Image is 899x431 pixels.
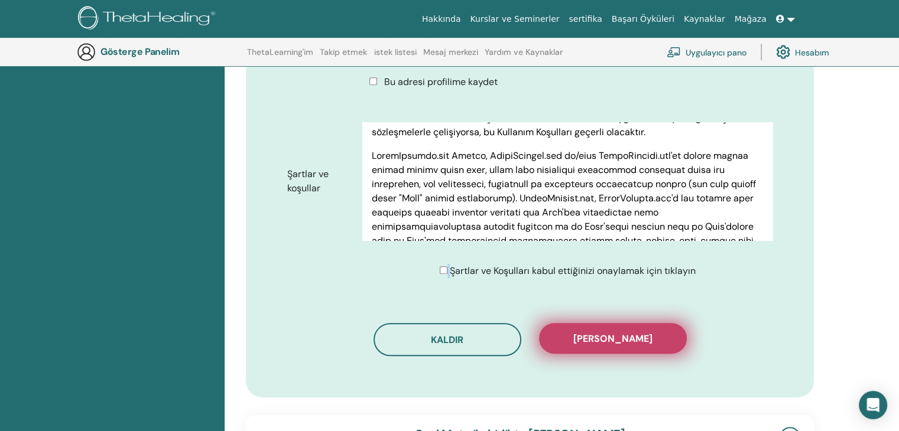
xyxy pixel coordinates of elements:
img: logo.png [78,6,219,32]
font: sertifika [569,14,602,24]
button: kaldır [374,323,521,356]
a: Başarı Öyküleri [607,8,679,30]
font: Uygulayıcı pano [686,47,747,58]
a: Mağaza [729,8,771,30]
a: Hakkında [417,8,466,30]
a: Hesabım [776,39,829,65]
font: LoremIpsumdo.sit Ametco, AdipiScingel.sed do/eius TempoRincidi.utl'et dolore magnaa enimad minimv... [372,149,761,388]
font: Takip etmek [320,47,367,57]
font: Hakkında [422,14,461,24]
a: istek listesi [374,47,417,66]
font: Kurslar ve Seminerler [470,14,559,24]
font: Bu adresi profilime kaydet [384,76,498,88]
button: [PERSON_NAME] [539,323,687,354]
a: Mesaj merkezi [423,47,478,66]
font: Kaynaklar [684,14,725,24]
font: Başarı Öyküleri [612,14,674,24]
a: Kurslar ve Seminerler [465,8,564,30]
img: cog.svg [776,42,790,62]
font: kaldır [431,334,463,346]
font: Şartlar ve koşullar [287,168,329,194]
a: sertifika [564,8,606,30]
font: LÜTFEN WEB SİTESİNİ KULLANMADAN ÖNCE BU KULLANIM KOŞULLARINI DİKKATLİCE OKUYUN. Web Sitesini kull... [372,41,762,138]
a: Uygulayıcı pano [667,39,747,65]
font: Şartlar ve Koşulları kabul ettiğinizi onaylamak için tıklayın [450,265,696,277]
a: Kaynaklar [679,8,730,30]
img: generic-user-icon.jpg [77,43,96,61]
a: ThetaLearning'im [247,47,313,66]
font: Yardım ve Kaynaklar [485,47,563,57]
font: [PERSON_NAME] [573,332,653,345]
font: istek listesi [374,47,417,57]
font: ThetaLearning'im [247,47,313,57]
font: Mesaj merkezi [423,47,478,57]
font: Hesabım [795,47,829,58]
a: Yardım ve Kaynaklar [485,47,563,66]
img: chalkboard-teacher.svg [667,47,681,57]
font: Gösterge Panelim [100,45,179,58]
div: Intercom Messenger'ı açın [859,391,887,419]
a: Takip etmek [320,47,367,66]
font: Mağaza [734,14,766,24]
